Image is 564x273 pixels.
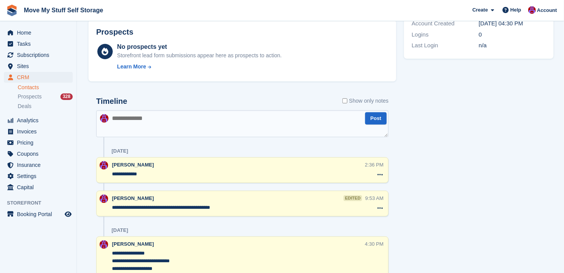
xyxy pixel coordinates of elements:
[96,28,133,37] h2: Prospects
[4,209,73,220] a: menu
[112,241,154,247] span: [PERSON_NAME]
[117,63,282,71] a: Learn More
[17,50,63,60] span: Subscriptions
[18,102,73,110] a: Deals
[117,52,282,60] div: Storefront lead form submissions appear here as prospects to action.
[60,93,73,100] div: 328
[4,148,73,159] a: menu
[100,114,108,123] img: Carrie Machin
[17,61,63,72] span: Sites
[17,209,63,220] span: Booking Portal
[479,41,546,50] div: n/a
[472,6,488,14] span: Create
[100,161,108,170] img: Carrie Machin
[6,5,18,16] img: stora-icon-8386f47178a22dfd0bd8f6a31ec36ba5ce8667c1dd55bd0f319d3a0aa187defe.svg
[112,227,128,233] div: [DATE]
[17,27,63,38] span: Home
[117,42,282,52] div: No prospects yet
[100,240,108,249] img: Carrie Machin
[17,38,63,49] span: Tasks
[17,137,63,148] span: Pricing
[4,61,73,72] a: menu
[537,7,557,14] span: Account
[479,19,546,28] div: [DATE] 04:30 PM
[365,240,384,248] div: 4:30 PM
[63,210,73,219] a: Preview store
[412,19,479,28] div: Account Created
[4,171,73,181] a: menu
[18,84,73,91] a: Contacts
[4,72,73,83] a: menu
[365,112,387,125] button: Post
[4,50,73,60] a: menu
[4,38,73,49] a: menu
[17,115,63,126] span: Analytics
[96,97,127,106] h2: Timeline
[365,161,384,168] div: 2:36 PM
[18,93,42,100] span: Prospects
[17,171,63,181] span: Settings
[479,30,546,39] div: 0
[528,6,536,14] img: Carrie Machin
[365,195,384,202] div: 9:53 AM
[4,27,73,38] a: menu
[4,115,73,126] a: menu
[412,30,479,39] div: Logins
[511,6,521,14] span: Help
[17,148,63,159] span: Coupons
[4,126,73,137] a: menu
[21,4,106,17] a: Move My Stuff Self Storage
[18,103,32,110] span: Deals
[117,63,146,71] div: Learn More
[342,97,389,105] label: Show only notes
[342,97,347,105] input: Show only notes
[112,148,128,154] div: [DATE]
[17,160,63,170] span: Insurance
[17,182,63,193] span: Capital
[344,195,362,201] div: edited
[100,195,108,203] img: Carrie Machin
[4,137,73,148] a: menu
[17,126,63,137] span: Invoices
[18,93,73,101] a: Prospects 328
[7,199,77,207] span: Storefront
[17,72,63,83] span: CRM
[4,160,73,170] a: menu
[412,41,479,50] div: Last Login
[112,162,154,168] span: [PERSON_NAME]
[4,182,73,193] a: menu
[112,195,154,201] span: [PERSON_NAME]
